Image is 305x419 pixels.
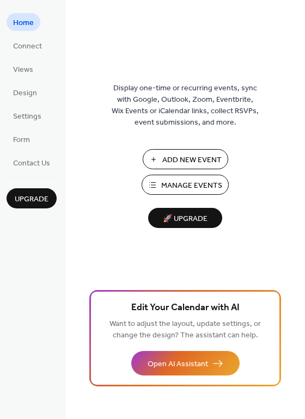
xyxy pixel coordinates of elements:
[7,13,40,31] a: Home
[7,107,48,125] a: Settings
[13,41,42,52] span: Connect
[13,158,50,169] span: Contact Us
[13,88,37,99] span: Design
[142,175,229,195] button: Manage Events
[7,83,44,101] a: Design
[13,134,30,146] span: Form
[13,64,33,76] span: Views
[148,359,208,370] span: Open AI Assistant
[112,83,259,128] span: Display one-time or recurring events, sync with Google, Outlook, Zoom, Eventbrite, Wix Events or ...
[7,130,36,148] a: Form
[148,208,222,228] button: 🚀 Upgrade
[161,180,222,192] span: Manage Events
[13,17,34,29] span: Home
[109,317,261,343] span: Want to adjust the layout, update settings, or change the design? The assistant can help.
[131,351,240,375] button: Open AI Assistant
[7,36,48,54] a: Connect
[143,149,228,169] button: Add New Event
[7,153,57,171] a: Contact Us
[7,188,57,208] button: Upgrade
[7,60,40,78] a: Views
[162,155,222,166] span: Add New Event
[13,111,41,122] span: Settings
[15,194,48,205] span: Upgrade
[131,300,240,316] span: Edit Your Calendar with AI
[155,212,216,226] span: 🚀 Upgrade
